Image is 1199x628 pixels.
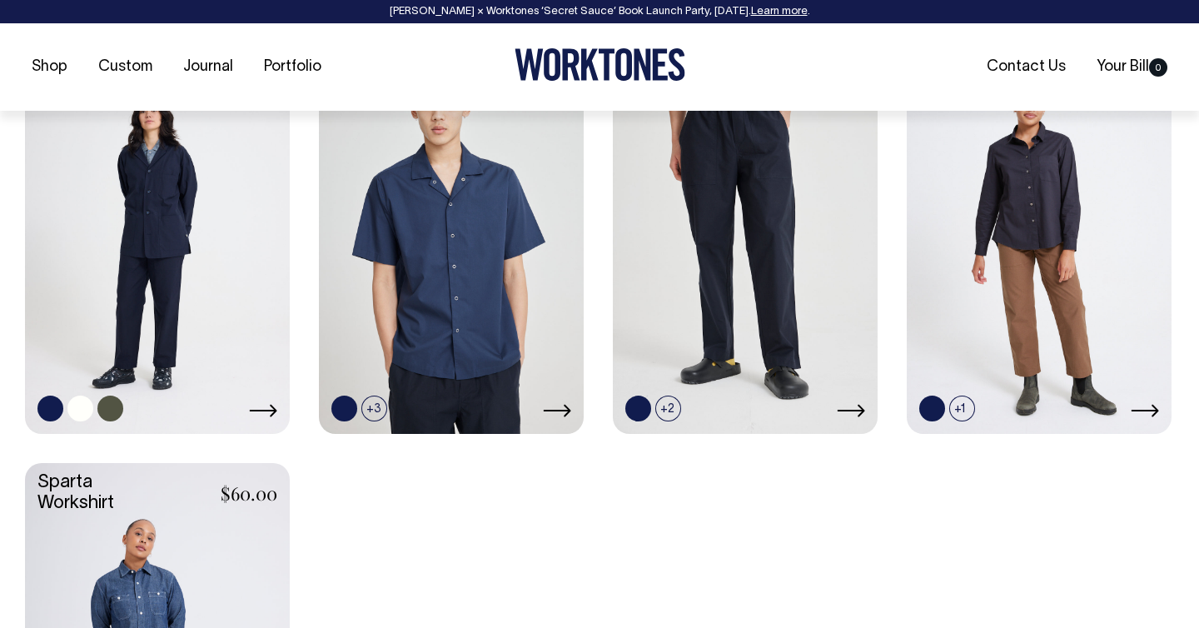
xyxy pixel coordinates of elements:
[980,53,1072,81] a: Contact Us
[257,53,328,81] a: Portfolio
[1090,53,1174,81] a: Your Bill0
[92,53,159,81] a: Custom
[361,396,387,421] span: +3
[655,396,681,421] span: +2
[17,6,1182,17] div: [PERSON_NAME] × Worktones ‘Secret Sauce’ Book Launch Party, [DATE]. .
[1149,58,1167,77] span: 0
[25,53,74,81] a: Shop
[177,53,240,81] a: Journal
[751,7,808,17] a: Learn more
[949,396,975,421] span: +1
